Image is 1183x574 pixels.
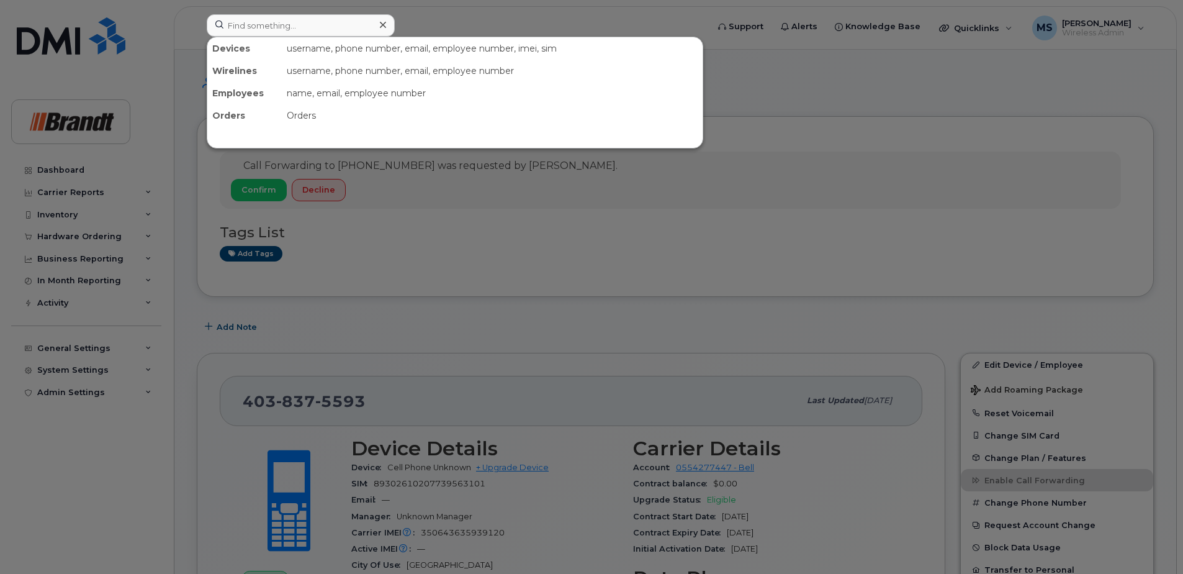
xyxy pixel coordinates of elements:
[207,82,282,104] div: Employees
[282,104,703,127] div: Orders
[207,60,282,82] div: Wirelines
[207,104,282,127] div: Orders
[282,37,703,60] div: username, phone number, email, employee number, imei, sim
[282,82,703,104] div: name, email, employee number
[207,37,282,60] div: Devices
[282,60,703,82] div: username, phone number, email, employee number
